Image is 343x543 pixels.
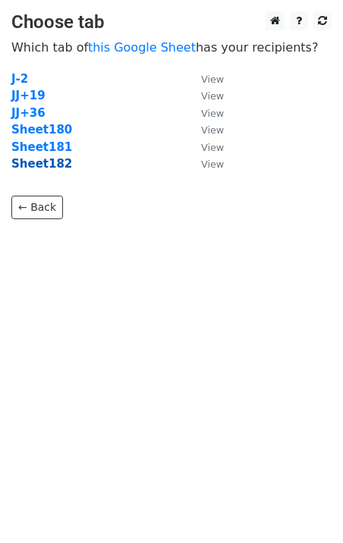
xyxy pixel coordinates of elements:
small: View [201,108,224,119]
h3: Choose tab [11,11,332,33]
p: Which tab of has your recipients? [11,39,332,55]
a: JJ+36 [11,106,46,120]
a: ← Back [11,196,63,219]
small: View [201,142,224,153]
a: J-2 [11,72,28,86]
small: View [201,159,224,170]
a: View [186,89,224,102]
small: View [201,124,224,136]
a: View [186,140,224,154]
a: View [186,72,224,86]
a: this Google Sheet [88,40,196,55]
iframe: Chat Widget [267,470,343,543]
a: View [186,157,224,171]
small: View [201,74,224,85]
a: Sheet180 [11,123,72,137]
a: JJ+19 [11,89,46,102]
small: View [201,90,224,102]
a: View [186,123,224,137]
a: View [186,106,224,120]
a: Sheet181 [11,140,72,154]
a: Sheet182 [11,157,72,171]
